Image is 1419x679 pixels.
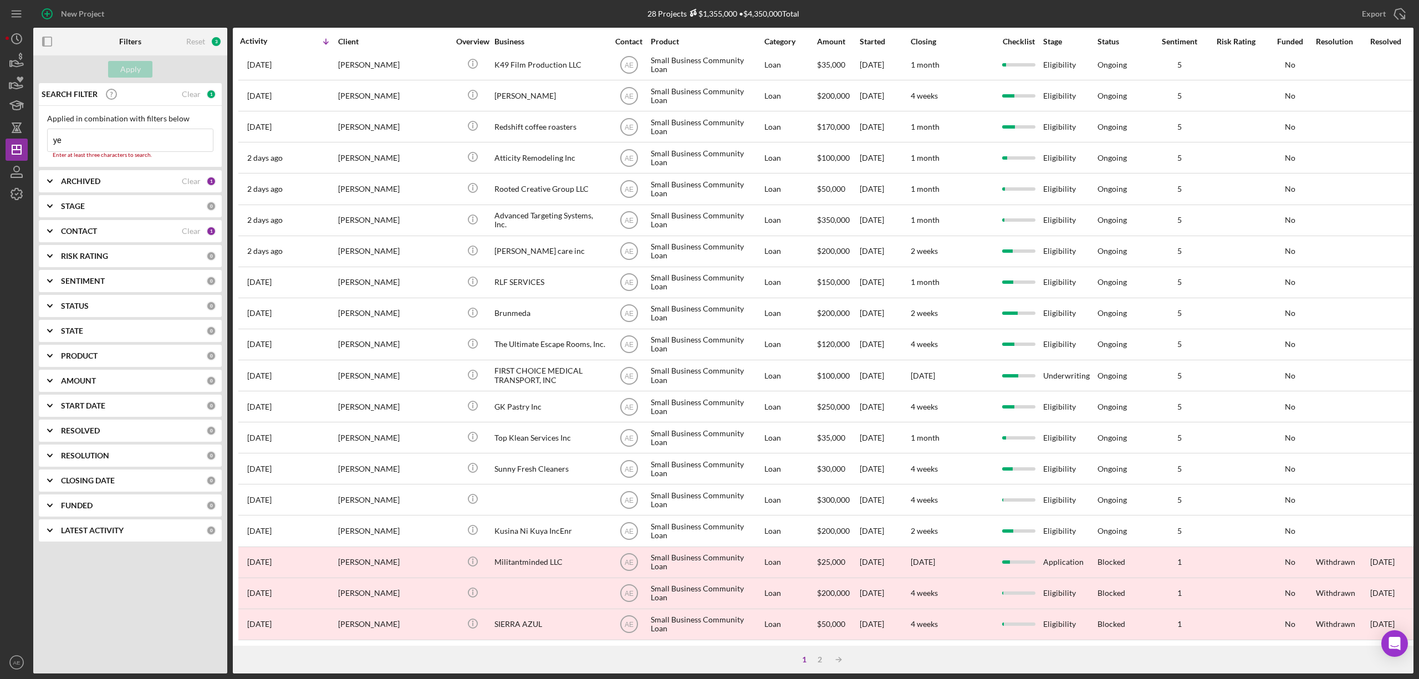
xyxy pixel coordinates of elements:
time: [DATE] [911,371,935,380]
span: $35,000 [817,60,845,69]
div: [DATE] [860,361,910,390]
div: Activity [240,37,289,45]
div: Small Business Community Loan [651,454,762,483]
div: Ongoing [1098,464,1127,473]
div: Reset [186,37,205,46]
div: No [1265,527,1315,535]
div: Ongoing [1098,91,1127,100]
div: Contact [608,37,650,46]
div: 0 [206,326,216,336]
div: Sunny Fresh Cleaners [494,454,605,483]
time: 4 weeks [911,588,938,598]
div: Ongoing [1098,185,1127,193]
div: Eligibility [1043,392,1096,421]
div: No [1265,60,1315,69]
div: 0 [206,301,216,311]
div: Loan [764,174,816,203]
text: AE [624,61,633,69]
div: 0 [206,276,216,286]
div: [PERSON_NAME] [338,143,449,172]
time: 2025-10-06 15:50 [247,247,283,256]
div: No [1265,247,1315,256]
text: AE [624,434,633,442]
div: [PERSON_NAME] [494,81,605,110]
time: 4 weeks [911,91,938,100]
time: 2025-09-21 00:40 [247,558,272,566]
div: Loan [764,268,816,297]
div: [PERSON_NAME] [338,268,449,297]
time: 2025-10-07 14:49 [247,122,272,131]
div: Small Business Community Loan [651,299,762,328]
b: STAGE [61,202,85,211]
div: No [1265,122,1315,131]
b: STATUS [61,302,89,310]
div: [DATE] [860,516,910,545]
div: 3 [211,36,222,47]
text: AE [624,186,633,193]
time: 1 month [911,60,940,69]
div: 0 [206,251,216,261]
time: 4 weeks [911,464,938,473]
div: [PERSON_NAME] [338,485,449,514]
b: FUNDED [61,501,93,510]
div: Eligibility [1043,143,1096,172]
div: Ongoing [1098,247,1127,256]
time: 1 month [911,184,940,193]
div: Eligibility [1043,206,1096,235]
div: Stage [1043,37,1096,46]
div: $200,000 [817,579,859,608]
text: AE [624,528,633,535]
time: 2025-10-06 19:09 [247,185,283,193]
span: $200,000 [817,308,850,318]
div: Militantminded LLC [494,548,605,577]
b: CONTACT [61,227,97,236]
time: 2025-09-25 02:27 [247,433,272,442]
b: START DATE [61,401,105,410]
div: Ongoing [1098,496,1127,504]
div: 0 [206,476,216,486]
div: FIRST CHOICE MEDICAL TRANSPORT, INC [494,361,605,390]
div: [DATE] [860,392,910,421]
time: 2025-09-27 01:00 [247,402,272,411]
div: Ongoing [1098,527,1127,535]
time: 2025-10-07 01:06 [247,154,283,162]
time: 1 month [911,153,940,162]
div: Small Business Community Loan [651,361,762,390]
div: 5 [1152,154,1207,162]
div: [PERSON_NAME] [338,548,449,577]
div: 0 [206,401,216,411]
div: 1 [206,226,216,236]
div: Withdrawn [1316,558,1355,566]
div: Loan [764,392,816,421]
span: $120,000 [817,339,850,349]
div: Ongoing [1098,402,1127,411]
time: 2 weeks [911,308,938,318]
span: $350,000 [817,215,850,224]
time: 4 weeks [911,339,938,349]
div: 0 [206,525,216,535]
div: Small Business Community Loan [651,174,762,203]
div: 5 [1152,60,1207,69]
div: 1 [206,89,216,99]
div: Risk Rating [1208,37,1264,46]
b: CLOSING DATE [61,476,115,485]
div: No [1265,185,1315,193]
div: [DATE] [860,454,910,483]
div: Eligibility [1043,516,1096,545]
div: [DATE] [860,81,910,110]
div: Loan [764,454,816,483]
text: AE [624,217,633,224]
div: Loan [764,548,816,577]
span: $170,000 [817,122,850,131]
div: $25,000 [817,548,859,577]
span: $300,000 [817,495,850,504]
div: Ongoing [1098,216,1127,224]
div: Eligibility [1043,423,1096,452]
div: 5 [1152,247,1207,256]
div: Eligibility [1043,579,1096,608]
div: 1 [206,176,216,186]
div: Blocked [1098,558,1125,566]
div: Eligibility [1043,299,1096,328]
button: New Project [33,3,115,25]
b: LATEST ACTIVITY [61,526,124,535]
